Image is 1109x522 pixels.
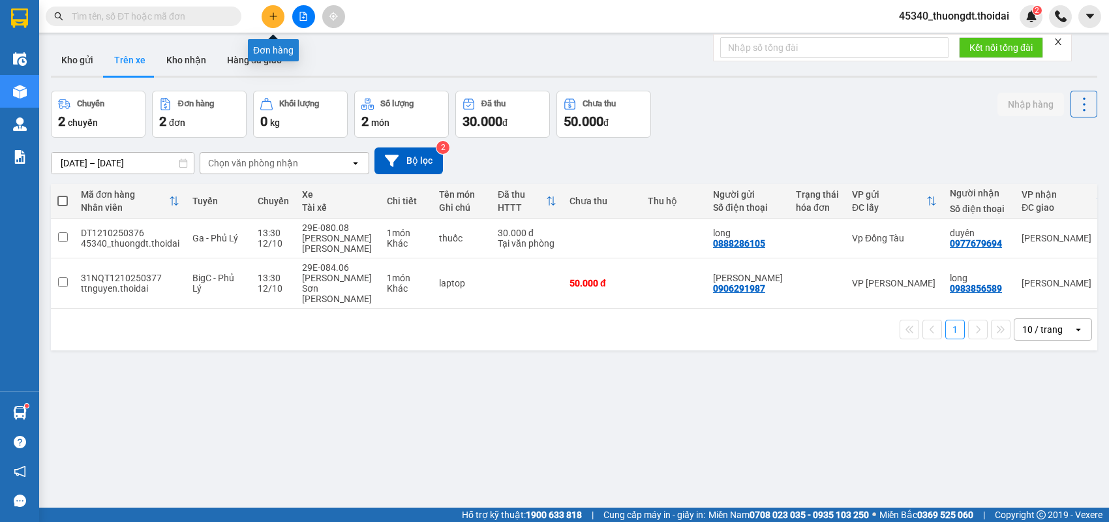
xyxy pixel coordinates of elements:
span: kg [270,117,280,128]
button: Chuyến2chuyến [51,91,145,138]
div: Nhân viên [81,202,169,213]
div: Chuyến [258,196,289,206]
th: Toggle SortBy [845,184,943,219]
div: 0977679694 [950,238,1002,249]
button: Hàng đã giao [217,44,292,76]
div: ttnguyen.thoidai [81,283,179,294]
strong: 1900 633 818 [526,510,582,520]
div: Tuyến [192,196,245,206]
span: file-add [299,12,308,21]
div: Tên món [439,189,485,200]
span: 2 [159,114,166,129]
button: Số lượng2món [354,91,449,138]
img: warehouse-icon [13,117,27,131]
span: 2 [58,114,65,129]
span: aim [329,12,338,21]
div: Chuyến [77,99,104,108]
div: 1 món [387,273,426,283]
div: Vp Đồng Tàu [852,233,937,243]
strong: 0708 023 035 - 0935 103 250 [750,510,869,520]
span: 2 [1035,6,1039,15]
span: message [14,495,26,507]
span: đơn [169,117,185,128]
div: 0906291987 [713,283,765,294]
input: Tìm tên, số ĐT hoặc mã đơn [72,9,226,23]
button: Kho gửi [51,44,104,76]
button: Trên xe [104,44,156,76]
span: Ga - Phủ Lý [192,233,238,243]
div: 12/10 [258,238,289,249]
div: Tại văn phòng [498,238,556,249]
span: BigC - Phủ Lý [192,273,234,294]
div: Chưa thu [583,99,616,108]
button: Đã thu30.000đ [455,91,550,138]
span: 30.000 [463,114,502,129]
div: 50.000 đ [570,278,635,288]
div: Trạng thái [796,189,839,200]
div: Số điện thoại [713,202,783,213]
div: VP nhận [1022,189,1096,200]
div: 31NQT1210250377 [81,273,179,283]
img: warehouse-icon [13,85,27,99]
div: HTTT [498,202,546,213]
div: Số lượng [380,99,414,108]
div: duyên [950,228,1009,238]
span: 45340_thuongdt.thoidai [889,8,1020,24]
img: logo-vxr [11,8,28,28]
span: Miền Bắc [879,508,973,522]
div: ĐC lấy [852,202,926,213]
input: Select a date range. [52,153,194,174]
div: Chi tiết [387,196,426,206]
div: Xe [302,189,374,200]
img: warehouse-icon [13,52,27,66]
div: 13:30 [258,228,289,238]
span: 0 [260,114,267,129]
span: Miền Nam [708,508,869,522]
div: ĐC giao [1022,202,1096,213]
svg: open [1073,324,1084,335]
span: copyright [1037,510,1046,519]
span: notification [14,465,26,478]
div: [PERSON_NAME] Sơn [PERSON_NAME] [302,273,374,304]
span: close [1054,37,1063,46]
span: search [54,12,63,21]
div: Chọn văn phòng nhận [208,157,298,170]
div: thuốc [439,233,485,243]
div: 30.000 đ [498,228,556,238]
span: | [983,508,985,522]
div: 29E-080.08 [302,223,374,233]
div: 0888286105 [713,238,765,249]
div: Mã đơn hàng [81,189,169,200]
div: [PERSON_NAME] [1022,233,1106,243]
th: Toggle SortBy [491,184,563,219]
span: | [592,508,594,522]
div: Đã thu [481,99,506,108]
div: Người nhận [950,188,1009,198]
div: 13:30 [258,273,289,283]
div: laptop [439,278,485,288]
div: đức vinh [713,273,783,283]
sup: 1 [25,404,29,408]
sup: 2 [1033,6,1042,15]
button: file-add [292,5,315,28]
strong: 0369 525 060 [917,510,973,520]
span: plus [269,12,278,21]
button: Bộ lọc [374,147,443,174]
div: hóa đơn [796,202,839,213]
div: Khác [387,238,426,249]
sup: 2 [436,141,449,154]
div: 12/10 [258,283,289,294]
div: DT1210250376 [81,228,179,238]
span: món [371,117,389,128]
span: 2 [361,114,369,129]
button: caret-down [1078,5,1101,28]
div: Chưa thu [570,196,635,206]
div: Đơn hàng [178,99,214,108]
div: 29E-084.06 [302,262,374,273]
div: Thu hộ [648,196,700,206]
div: VP gửi [852,189,926,200]
span: Hỗ trợ kỹ thuật: [462,508,582,522]
div: long [950,273,1009,283]
th: Toggle SortBy [74,184,186,219]
span: đ [502,117,508,128]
